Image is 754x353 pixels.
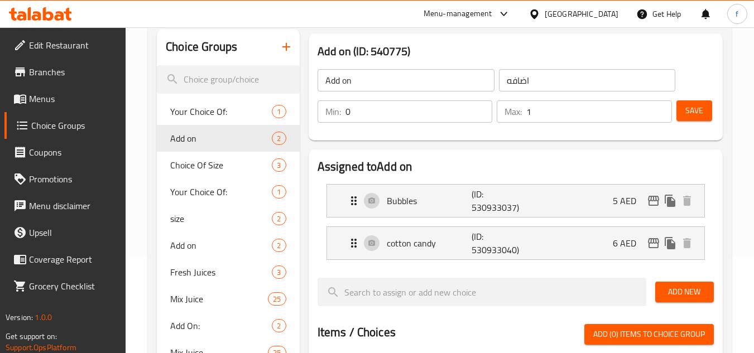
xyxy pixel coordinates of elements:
span: 25 [268,294,285,304]
div: Choices [272,319,286,332]
span: Save [685,104,703,118]
span: Menus [29,92,117,105]
span: 2 [272,214,285,224]
span: 2 [272,240,285,251]
div: Menu-management [424,7,492,21]
p: 6 AED [613,236,645,250]
h3: Add on (ID: 540775) [318,42,714,60]
span: 2 [272,321,285,331]
div: Your Choice Of:1 [157,98,299,125]
button: delete [679,192,695,209]
span: Choice Of Size [170,158,272,172]
span: Fresh Juices [170,265,272,279]
p: Max: [505,105,522,118]
button: Add New [655,282,714,302]
p: cotton candy [387,236,472,250]
div: Choices [272,105,286,118]
a: Menu disclaimer [4,192,126,219]
a: Promotions [4,166,126,192]
div: Fresh Juices3 [157,259,299,286]
span: 3 [272,267,285,278]
span: size [170,212,272,225]
span: 1 [272,187,285,197]
span: Menu disclaimer [29,199,117,212]
button: edit [645,235,662,252]
a: Branches [4,59,126,85]
h2: Items / Choices [318,324,396,341]
div: Choices [272,212,286,225]
a: Coverage Report [4,246,126,273]
span: Add On: [170,319,272,332]
button: Add (0) items to choice group [584,324,714,345]
a: Grocery Checklist [4,273,126,299]
span: f [736,8,738,20]
h2: Choice Groups [166,38,237,55]
button: delete [679,235,695,252]
span: Your Choice Of: [170,185,272,199]
div: Add on2 [157,232,299,259]
button: Save [676,100,712,121]
span: Upsell [29,226,117,239]
li: Expand [318,222,714,264]
p: 5 AED [613,194,645,207]
a: Choice Groups [4,112,126,139]
li: Expand [318,180,714,222]
span: Branches [29,65,117,79]
div: Choices [268,292,286,306]
div: Expand [327,185,704,217]
span: Add on [170,132,272,145]
span: Promotions [29,172,117,186]
div: Choice Of Size3 [157,152,299,178]
input: search [318,278,646,306]
span: Get support on: [6,329,57,344]
button: duplicate [662,235,679,252]
div: Choices [272,239,286,252]
div: [GEOGRAPHIC_DATA] [545,8,618,20]
span: 2 [272,133,285,144]
a: Upsell [4,219,126,246]
p: Min: [325,105,341,118]
div: Expand [327,227,704,259]
span: Version: [6,310,33,325]
span: Edit Restaurant [29,38,117,52]
span: 1 [272,107,285,117]
span: Add New [664,285,705,299]
p: (ID: 530933037) [472,187,529,214]
button: edit [645,192,662,209]
a: Edit Restaurant [4,32,126,59]
span: Add on [170,239,272,252]
button: duplicate [662,192,679,209]
div: Add on2 [157,125,299,152]
span: Your Choice Of: [170,105,272,118]
div: Your Choice Of:1 [157,178,299,205]
div: Add On:2 [157,312,299,339]
span: Mix Juice [170,292,268,306]
p: (ID: 530933040) [472,230,529,257]
a: Coupons [4,139,126,166]
span: 1.0.0 [35,310,52,325]
span: Coupons [29,146,117,159]
span: Coverage Report [29,253,117,266]
span: Grocery Checklist [29,279,117,293]
span: Add (0) items to choice group [593,327,705,341]
div: Mix Juice25 [157,286,299,312]
span: 3 [272,160,285,171]
a: Menus [4,85,126,112]
input: search [157,65,299,94]
p: Bubbles [387,194,472,207]
span: Choice Groups [31,119,117,132]
div: size2 [157,205,299,232]
h2: Assigned to Add on [318,158,714,175]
